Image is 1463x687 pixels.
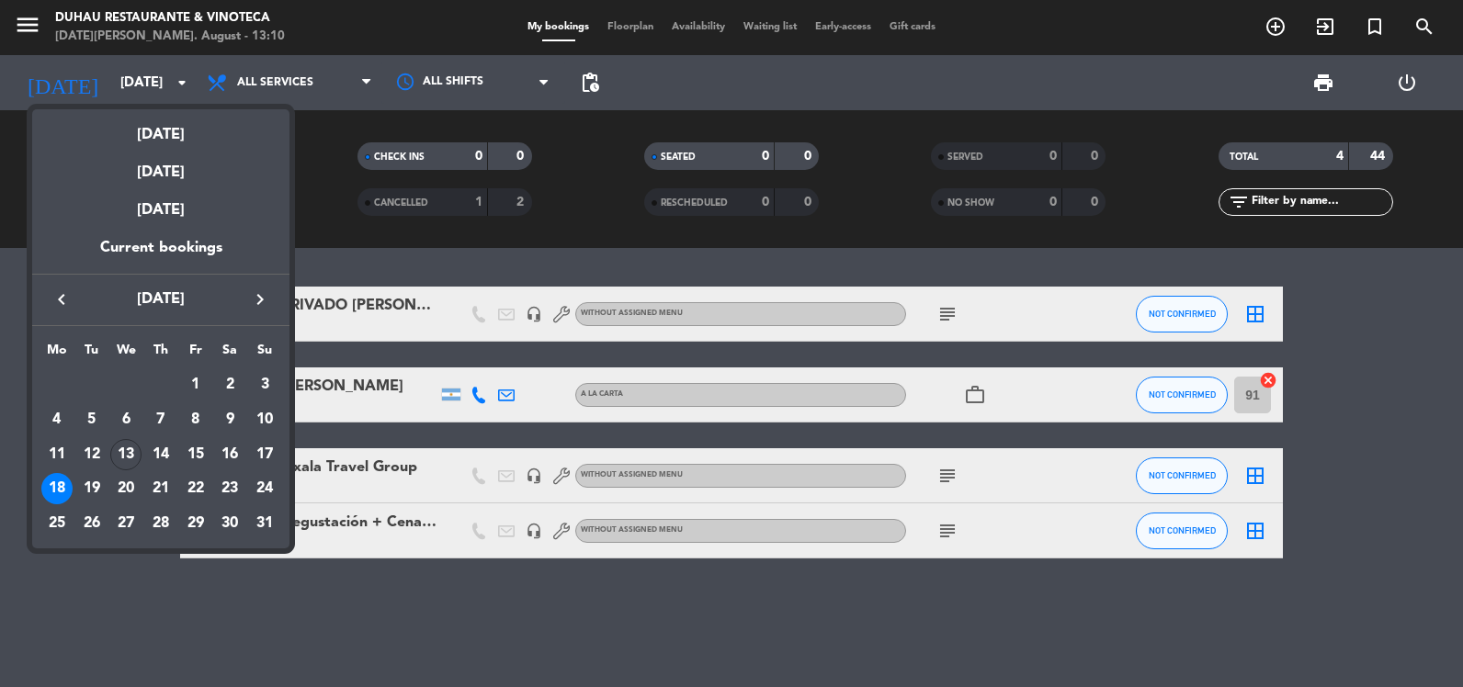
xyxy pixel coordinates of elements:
[110,473,142,504] div: 20
[214,404,245,435] div: 9
[40,471,74,506] td: August 18, 2025
[214,473,245,504] div: 23
[51,288,73,310] i: keyboard_arrow_left
[108,506,143,541] td: August 27, 2025
[214,439,245,470] div: 16
[110,439,142,470] div: 13
[40,437,74,472] td: August 11, 2025
[40,367,178,402] td: AUG
[32,109,289,147] div: [DATE]
[74,471,109,506] td: August 19, 2025
[143,437,178,472] td: August 14, 2025
[249,288,271,310] i: keyboard_arrow_right
[41,439,73,470] div: 11
[244,287,277,311] button: keyboard_arrow_right
[143,340,178,368] th: Thursday
[178,367,213,402] td: August 1, 2025
[213,506,248,541] td: August 30, 2025
[247,340,282,368] th: Sunday
[76,508,108,539] div: 26
[74,340,109,368] th: Tuesday
[145,439,176,470] div: 14
[249,473,280,504] div: 24
[108,437,143,472] td: August 13, 2025
[74,506,109,541] td: August 26, 2025
[214,508,245,539] div: 30
[145,473,176,504] div: 21
[76,473,108,504] div: 19
[41,473,73,504] div: 18
[32,147,289,185] div: [DATE]
[74,402,109,437] td: August 5, 2025
[213,402,248,437] td: August 9, 2025
[40,402,74,437] td: August 4, 2025
[110,508,142,539] div: 27
[180,508,211,539] div: 29
[108,340,143,368] th: Wednesday
[247,471,282,506] td: August 24, 2025
[249,508,280,539] div: 31
[214,369,245,400] div: 2
[247,402,282,437] td: August 10, 2025
[143,471,178,506] td: August 21, 2025
[32,185,289,236] div: [DATE]
[213,340,248,368] th: Saturday
[145,508,176,539] div: 28
[45,287,78,311] button: keyboard_arrow_left
[145,404,176,435] div: 7
[76,404,108,435] div: 5
[249,369,280,400] div: 3
[178,471,213,506] td: August 22, 2025
[40,340,74,368] th: Monday
[247,506,282,541] td: August 31, 2025
[213,367,248,402] td: August 2, 2025
[180,404,211,435] div: 8
[41,508,73,539] div: 25
[180,473,211,504] div: 22
[178,437,213,472] td: August 15, 2025
[213,437,248,472] td: August 16, 2025
[178,340,213,368] th: Friday
[78,287,244,311] span: [DATE]
[110,404,142,435] div: 6
[143,402,178,437] td: August 7, 2025
[178,402,213,437] td: August 8, 2025
[143,506,178,541] td: August 28, 2025
[249,404,280,435] div: 10
[108,402,143,437] td: August 6, 2025
[108,471,143,506] td: August 20, 2025
[247,367,282,402] td: August 3, 2025
[40,506,74,541] td: August 25, 2025
[32,236,289,274] div: Current bookings
[178,506,213,541] td: August 29, 2025
[76,439,108,470] div: 12
[180,439,211,470] div: 15
[213,471,248,506] td: August 23, 2025
[249,439,280,470] div: 17
[74,437,109,472] td: August 12, 2025
[180,369,211,400] div: 1
[41,404,73,435] div: 4
[247,437,282,472] td: August 17, 2025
